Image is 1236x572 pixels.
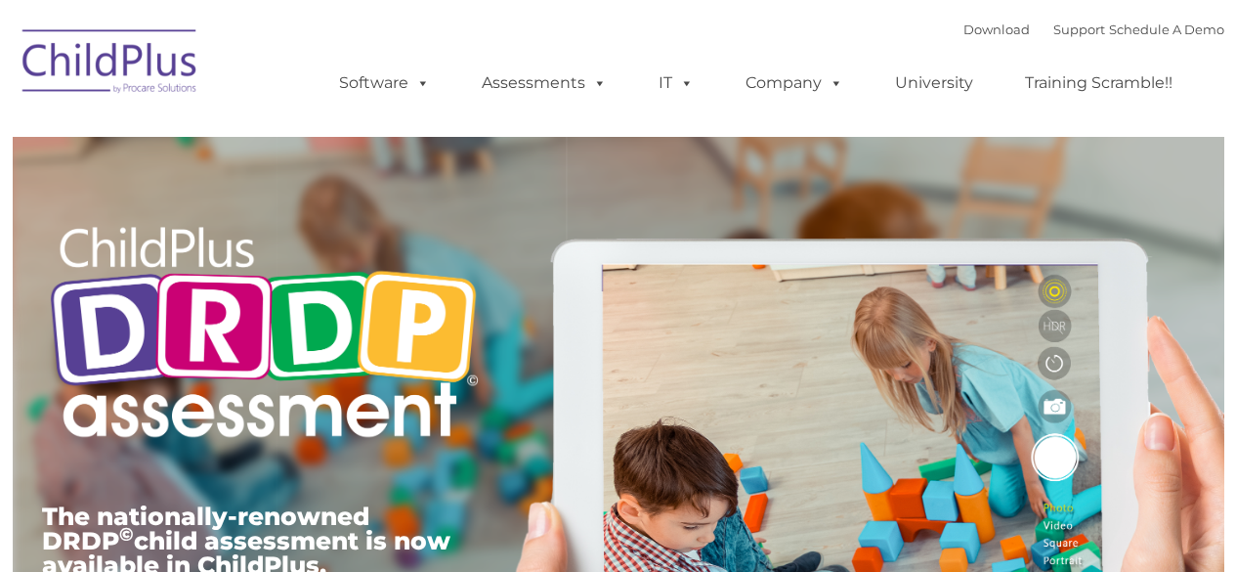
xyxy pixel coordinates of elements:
[1109,22,1224,37] a: Schedule A Demo
[119,523,134,546] sup: ©
[963,22,1224,37] font: |
[1005,64,1192,103] a: Training Scramble!!
[875,64,993,103] a: University
[320,64,449,103] a: Software
[13,16,208,113] img: ChildPlus by Procare Solutions
[42,200,486,470] img: Copyright - DRDP Logo Light
[963,22,1030,37] a: Download
[639,64,713,103] a: IT
[1053,22,1105,37] a: Support
[726,64,863,103] a: Company
[462,64,626,103] a: Assessments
